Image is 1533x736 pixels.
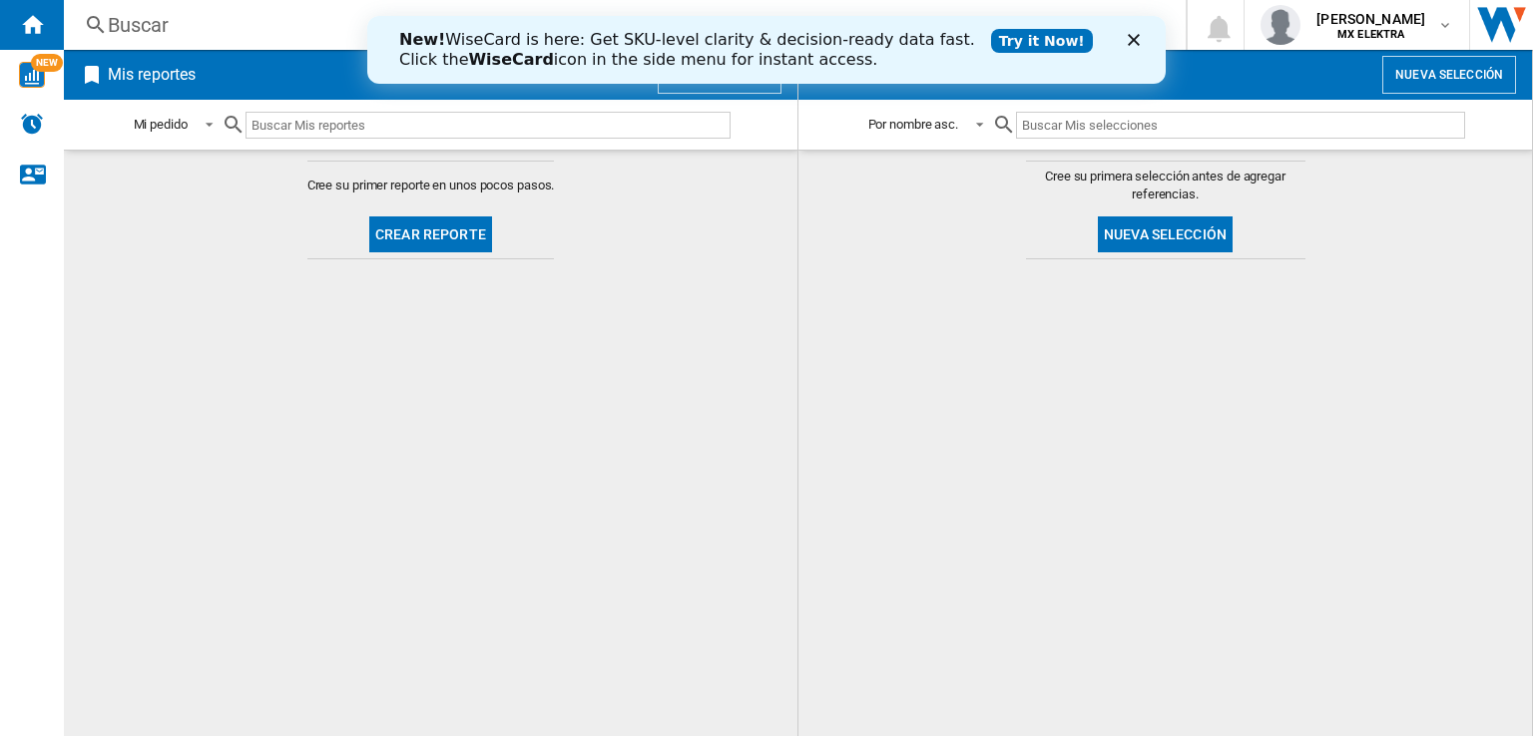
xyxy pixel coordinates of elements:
[1016,112,1464,139] input: Buscar Mis selecciones
[1337,28,1404,41] b: MX ELEKTRA
[1026,168,1305,203] span: Cree su primera selección antes de agregar referencias.
[369,216,492,252] button: Crear reporte
[104,56,200,94] h2: Mis reportes
[761,18,780,30] div: Cerrar
[31,54,63,72] span: NEW
[1098,216,1233,252] button: Nueva selección
[19,62,45,88] img: wise-card.svg
[1382,56,1516,94] button: Nueva selección
[20,112,44,136] img: alerts-logo.svg
[868,117,959,132] div: Por nombre asc.
[1261,5,1300,45] img: profile.jpg
[367,16,1166,84] iframe: Intercom live chat banner
[307,177,555,194] span: Cree su primer reporte en unos pocos pasos.
[1316,9,1425,29] span: [PERSON_NAME]
[134,117,188,132] div: Mi pedido
[246,112,731,139] input: Buscar Mis reportes
[108,11,1134,39] div: Buscar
